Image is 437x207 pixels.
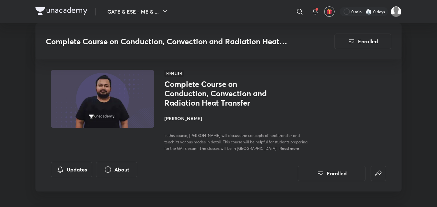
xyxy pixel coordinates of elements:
span: Read more [279,146,299,151]
h1: Complete Course on Conduction, Convection and Radiation Heat Transfer [164,79,270,107]
span: Hinglish [164,70,184,77]
button: Enrolled [298,166,365,181]
img: Thumbnail [50,69,155,129]
button: Enrolled [335,34,391,49]
button: GATE & ESE - ME & ... [103,5,173,18]
img: pradhap B [391,6,402,17]
a: Company Logo [35,7,87,16]
img: streak [365,8,372,15]
h3: Complete Course on Conduction, Convection and Radiation Heat Transfer [46,37,298,46]
img: avatar [326,9,332,15]
img: Company Logo [35,7,87,15]
button: false [371,166,386,181]
span: In this course, [PERSON_NAME] will discuss the concepts of heat transfer and teach its various mo... [164,133,307,151]
button: About [96,162,137,177]
h4: [PERSON_NAME] [164,115,309,122]
button: Updates [51,162,92,177]
button: avatar [324,6,335,17]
